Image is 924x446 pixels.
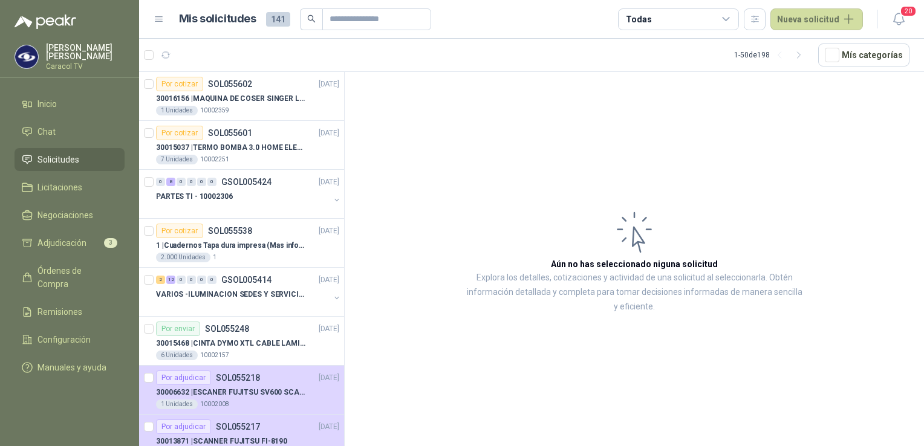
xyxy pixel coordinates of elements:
p: Explora los detalles, cotizaciones y actividad de una solicitud al seleccionarla. Obtén informaci... [466,271,803,314]
span: Adjudicación [37,236,86,250]
div: 6 Unidades [156,351,198,360]
p: 30016156 | MAQUINA DE COSER SINGER LCD C5655 [156,93,307,105]
p: SOL055217 [216,422,260,431]
span: Chat [37,125,56,138]
span: Negociaciones [37,208,93,222]
p: SOL055538 [208,227,252,235]
a: Por cotizarSOL055538[DATE] 1 |Cuadernos Tapa dura impresa (Mas informacion en el adjunto)2.000 Un... [139,219,344,268]
a: Configuración [15,328,125,351]
p: [PERSON_NAME] [PERSON_NAME] [46,44,125,60]
a: Órdenes de Compra [15,259,125,296]
div: 7 Unidades [156,155,198,164]
div: 1 Unidades [156,399,198,409]
div: 0 [197,178,206,186]
span: Solicitudes [37,153,79,166]
div: Por cotizar [156,126,203,140]
p: 30006632 | ESCANER FUJITSU SV600 SCANSNAP [156,387,307,398]
p: SOL055601 [208,129,252,137]
div: Por enviar [156,322,200,336]
a: Adjudicación3 [15,231,125,254]
p: [DATE] [319,372,339,384]
a: Por enviarSOL055248[DATE] 30015468 |CINTA DYMO XTL CABLE LAMIN 38X21MMBLANCO6 Unidades10002157 [139,317,344,366]
h1: Mis solicitudes [179,10,256,28]
div: Por cotizar [156,77,203,91]
p: [DATE] [319,225,339,237]
img: Company Logo [15,45,38,68]
span: Inicio [37,97,57,111]
div: 1 - 50 de 198 [734,45,808,65]
span: 141 [266,12,290,27]
div: 0 [197,276,206,284]
span: Licitaciones [37,181,82,194]
p: [DATE] [319,274,339,286]
button: 20 [888,8,909,30]
div: 0 [207,178,216,186]
p: Caracol TV [46,63,125,70]
span: Remisiones [37,305,82,318]
p: [DATE] [319,323,339,335]
p: 1 [213,253,216,262]
div: 1 Unidades [156,106,198,115]
div: 0 [187,178,196,186]
div: 0 [187,276,196,284]
p: 1 | Cuadernos Tapa dura impresa (Mas informacion en el adjunto) [156,240,307,251]
div: 0 [177,178,186,186]
span: search [307,15,316,23]
p: 10002359 [200,106,229,115]
button: Nueva solicitud [770,8,863,30]
p: 10002251 [200,155,229,164]
a: Manuales y ayuda [15,356,125,379]
span: Configuración [37,333,91,346]
p: GSOL005414 [221,276,272,284]
span: 20 [900,5,917,17]
p: PARTES TI - 10002306 [156,191,233,202]
div: Por adjudicar [156,419,211,434]
p: VARIOS -ILUMINACION SEDES Y SERVICIOS [156,289,307,300]
div: Por cotizar [156,224,203,238]
div: 0 [177,276,186,284]
span: 3 [104,238,117,248]
div: 8 [166,178,175,186]
p: [DATE] [319,128,339,139]
div: Todas [626,13,651,26]
p: [DATE] [319,421,339,433]
p: 30015468 | CINTA DYMO XTL CABLE LAMIN 38X21MMBLANCO [156,338,307,349]
a: 0 8 0 0 0 0 GSOL005424[DATE] PARTES TI - 10002306 [156,175,342,213]
span: Órdenes de Compra [37,264,113,291]
p: SOL055218 [216,373,260,382]
div: 12 [166,276,175,284]
div: 0 [207,276,216,284]
p: SOL055602 [208,80,252,88]
div: 0 [156,178,165,186]
p: 10002157 [200,351,229,360]
a: Por adjudicarSOL055218[DATE] 30006632 |ESCANER FUJITSU SV600 SCANSNAP1 Unidades10002008 [139,366,344,415]
button: Mís categorías [818,44,909,66]
div: 2 [156,276,165,284]
a: Remisiones [15,300,125,323]
p: [DATE] [319,79,339,90]
img: Logo peakr [15,15,76,29]
div: Por adjudicar [156,370,211,385]
span: Manuales y ayuda [37,361,106,374]
a: Solicitudes [15,148,125,171]
p: [DATE] [319,176,339,188]
p: 30015037 | TERMO BOMBA 3.0 HOME ELEMENTS ACERO INOX [156,142,307,154]
a: Inicio [15,92,125,115]
p: SOL055248 [205,325,249,333]
a: 2 12 0 0 0 0 GSOL005414[DATE] VARIOS -ILUMINACION SEDES Y SERVICIOS [156,273,342,311]
a: Por cotizarSOL055602[DATE] 30016156 |MAQUINA DE COSER SINGER LCD C56551 Unidades10002359 [139,72,344,121]
a: Negociaciones [15,204,125,227]
div: 2.000 Unidades [156,253,210,262]
a: Por cotizarSOL055601[DATE] 30015037 |TERMO BOMBA 3.0 HOME ELEMENTS ACERO INOX7 Unidades10002251 [139,121,344,170]
a: Licitaciones [15,176,125,199]
p: 10002008 [200,399,229,409]
h3: Aún no has seleccionado niguna solicitud [551,257,718,271]
p: GSOL005424 [221,178,272,186]
a: Chat [15,120,125,143]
